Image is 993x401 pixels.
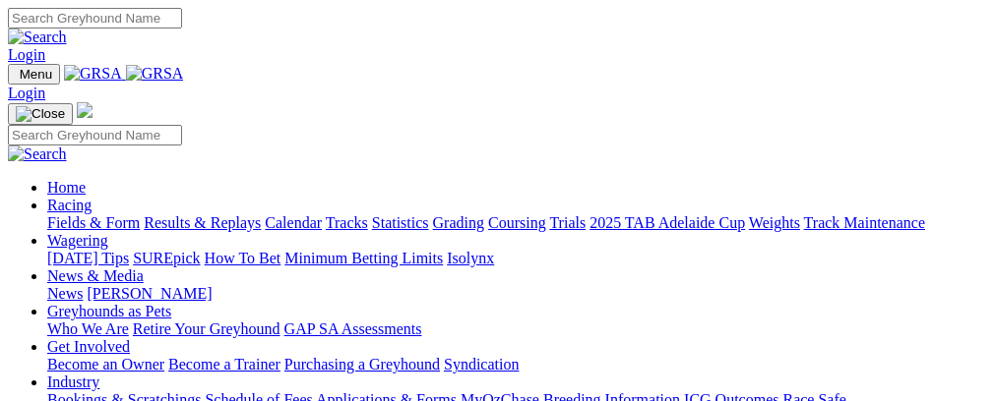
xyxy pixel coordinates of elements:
a: Who We Are [47,320,129,337]
a: Industry [47,373,99,390]
a: Minimum Betting Limits [284,250,443,266]
a: [DATE] Tips [47,250,129,266]
a: Trials [549,214,586,231]
img: Close [16,106,65,122]
a: Login [8,46,45,63]
a: Wagering [47,232,108,249]
div: Get Involved [47,356,985,373]
a: News [47,285,83,302]
a: Weights [749,214,800,231]
a: Results & Replays [144,214,261,231]
img: GRSA [64,65,122,83]
a: Grading [433,214,484,231]
a: [PERSON_NAME] [87,285,212,302]
a: Racing [47,197,92,213]
span: Menu [20,67,52,82]
a: News & Media [47,267,144,284]
input: Search [8,8,182,29]
a: Retire Your Greyhound [133,320,280,337]
div: Greyhounds as Pets [47,320,985,338]
img: Search [8,29,67,46]
a: Get Involved [47,338,130,355]
a: Tracks [326,214,368,231]
a: Track Maintenance [804,214,925,231]
a: Purchasing a Greyhound [284,356,440,372]
a: Calendar [265,214,322,231]
img: GRSA [126,65,184,83]
a: 2025 TAB Adelaide Cup [590,214,745,231]
a: Fields & Form [47,214,140,231]
a: Become a Trainer [168,356,280,372]
img: logo-grsa-white.png [77,102,93,118]
a: Statistics [372,214,429,231]
a: Isolynx [447,250,494,266]
button: Toggle navigation [8,103,73,125]
a: Become an Owner [47,356,164,372]
a: Syndication [444,356,519,372]
a: Login [8,85,45,101]
div: News & Media [47,285,985,303]
div: Wagering [47,250,985,267]
a: How To Bet [205,250,281,266]
div: Racing [47,214,985,232]
a: Greyhounds as Pets [47,303,171,319]
input: Search [8,125,182,145]
a: SUREpick [133,250,200,266]
img: Search [8,145,67,163]
a: Coursing [488,214,546,231]
button: Toggle navigation [8,64,60,85]
a: GAP SA Assessments [284,320,422,337]
a: Home [47,179,86,196]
